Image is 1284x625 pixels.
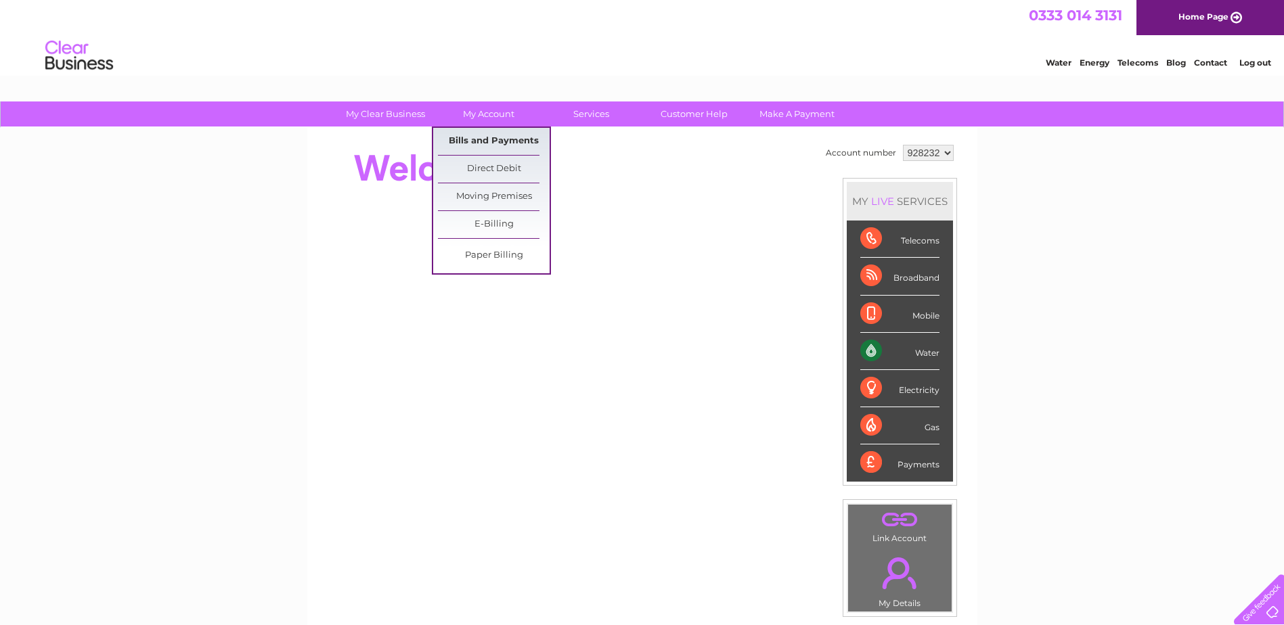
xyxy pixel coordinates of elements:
[1194,57,1227,68] a: Contact
[1080,57,1109,68] a: Energy
[860,444,939,481] div: Payments
[638,101,750,126] a: Customer Help
[1046,57,1071,68] a: Water
[438,128,550,155] a: Bills and Payments
[1117,57,1158,68] a: Telecoms
[1166,57,1186,68] a: Blog
[847,504,952,547] td: Link Account
[323,7,962,66] div: Clear Business is a trading name of Verastar Limited (registered in [GEOGRAPHIC_DATA] No. 3667643...
[851,549,948,597] a: .
[741,101,853,126] a: Make A Payment
[860,221,939,258] div: Telecoms
[860,258,939,295] div: Broadband
[847,182,953,221] div: MY SERVICES
[1239,57,1271,68] a: Log out
[535,101,647,126] a: Services
[45,35,114,76] img: logo.png
[868,195,897,208] div: LIVE
[330,101,441,126] a: My Clear Business
[860,296,939,333] div: Mobile
[433,101,544,126] a: My Account
[860,333,939,370] div: Water
[438,211,550,238] a: E-Billing
[847,546,952,612] td: My Details
[860,407,939,444] div: Gas
[851,508,948,532] a: .
[860,370,939,407] div: Electricity
[438,183,550,210] a: Moving Premises
[1029,7,1122,24] a: 0333 014 3131
[438,156,550,183] a: Direct Debit
[438,242,550,269] a: Paper Billing
[822,141,900,164] td: Account number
